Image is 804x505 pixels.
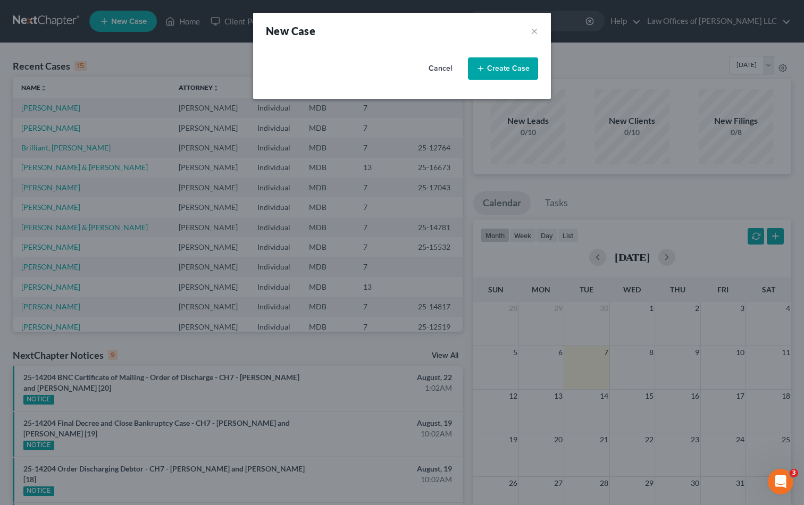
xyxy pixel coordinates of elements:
button: × [531,23,538,38]
button: Cancel [417,58,464,79]
iframe: Intercom live chat [768,469,793,494]
button: Create Case [468,57,538,80]
strong: New Case [266,24,315,37]
span: 3 [790,469,798,477]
